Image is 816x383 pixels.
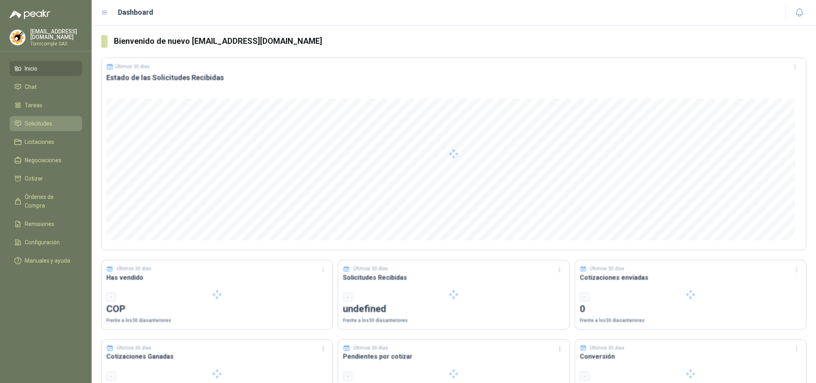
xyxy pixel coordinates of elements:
span: Configuración [25,238,60,247]
span: Tareas [25,101,42,110]
a: Remisiones [10,216,82,232]
span: Solicitudes [25,119,52,128]
a: Chat [10,79,82,94]
img: Logo peakr [10,10,50,19]
h1: Dashboard [118,7,153,18]
h3: Bienvenido de nuevo [EMAIL_ADDRESS][DOMAIN_NAME] [114,35,806,47]
span: Cotizar [25,174,43,183]
span: Remisiones [25,220,54,228]
span: Inicio [25,64,37,73]
a: Inicio [10,61,82,76]
span: Licitaciones [25,137,54,146]
span: Manuales y ayuda [25,256,70,265]
a: Negociaciones [10,153,82,168]
a: Licitaciones [10,134,82,149]
span: Negociaciones [25,156,61,165]
a: Manuales y ayuda [10,253,82,268]
a: Órdenes de Compra [10,189,82,213]
span: Chat [25,82,37,91]
img: Company Logo [10,30,25,45]
a: Solicitudes [10,116,82,131]
span: Órdenes de Compra [25,192,74,210]
a: Tareas [10,98,82,113]
a: Cotizar [10,171,82,186]
p: Tornicomple SAS [30,41,82,46]
p: [EMAIL_ADDRESS][DOMAIN_NAME] [30,29,82,40]
a: Configuración [10,235,82,250]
